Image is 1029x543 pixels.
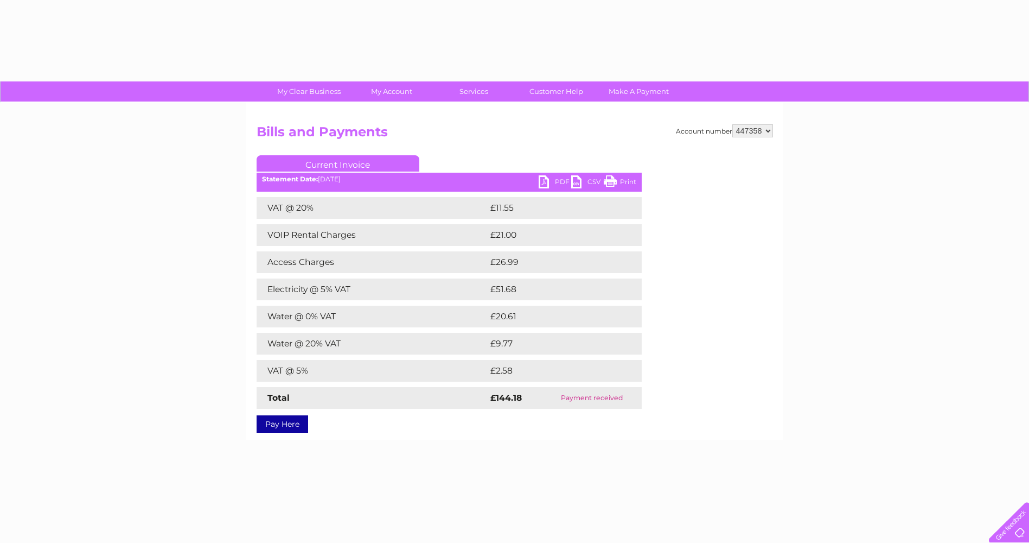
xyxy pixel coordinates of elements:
a: Customer Help [512,81,601,102]
h2: Bills and Payments [257,124,773,145]
td: Water @ 0% VAT [257,306,488,327]
a: Make A Payment [594,81,683,102]
td: £11.55 [488,197,617,219]
td: £51.68 [488,279,619,300]
td: £21.00 [488,224,619,246]
b: Statement Date: [262,175,318,183]
strong: Total [267,393,290,403]
td: Payment received [542,387,641,409]
td: Water @ 20% VAT [257,333,488,355]
div: Account number [676,124,773,137]
a: Current Invoice [257,155,419,172]
a: Print [604,175,636,191]
strong: £144.18 [490,393,522,403]
a: Pay Here [257,415,308,433]
div: [DATE] [257,175,642,183]
td: £9.77 [488,333,616,355]
td: VOIP Rental Charges [257,224,488,246]
td: Access Charges [257,251,488,273]
td: £20.61 [488,306,619,327]
td: £26.99 [488,251,621,273]
a: Services [429,81,519,102]
td: £2.58 [488,360,616,382]
td: Electricity @ 5% VAT [257,279,488,300]
td: VAT @ 20% [257,197,488,219]
td: VAT @ 5% [257,360,488,382]
a: PDF [539,175,571,191]
a: My Clear Business [264,81,354,102]
a: CSV [571,175,604,191]
a: My Account [347,81,436,102]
